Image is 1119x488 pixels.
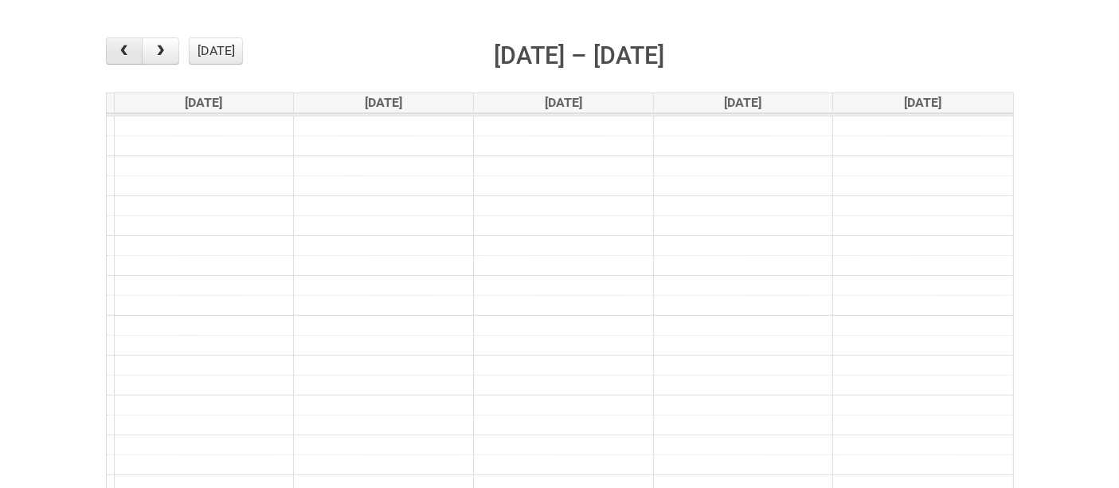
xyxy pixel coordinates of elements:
button: [DATE] [189,37,243,65]
span: [DATE] [545,95,582,110]
span: [DATE] [185,95,222,110]
span: [DATE] [724,95,761,110]
span: [DATE] [904,95,941,110]
h2: [DATE] – [DATE] [494,37,664,74]
span: [DATE] [365,95,402,110]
